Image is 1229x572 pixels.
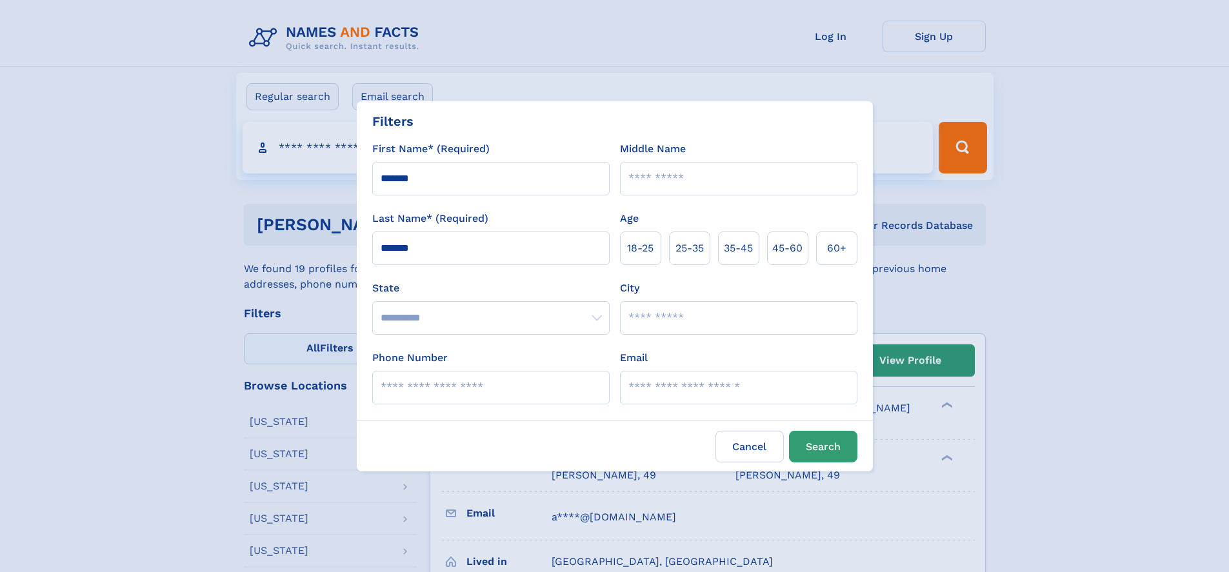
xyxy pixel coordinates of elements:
[627,241,654,256] span: 18‑25
[715,431,784,462] label: Cancel
[789,431,857,462] button: Search
[620,350,648,366] label: Email
[372,281,610,296] label: State
[827,241,846,256] span: 60+
[675,241,704,256] span: 25‑35
[372,211,488,226] label: Last Name* (Required)
[620,141,686,157] label: Middle Name
[372,350,448,366] label: Phone Number
[772,241,803,256] span: 45‑60
[620,281,639,296] label: City
[372,112,414,131] div: Filters
[620,211,639,226] label: Age
[724,241,753,256] span: 35‑45
[372,141,490,157] label: First Name* (Required)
